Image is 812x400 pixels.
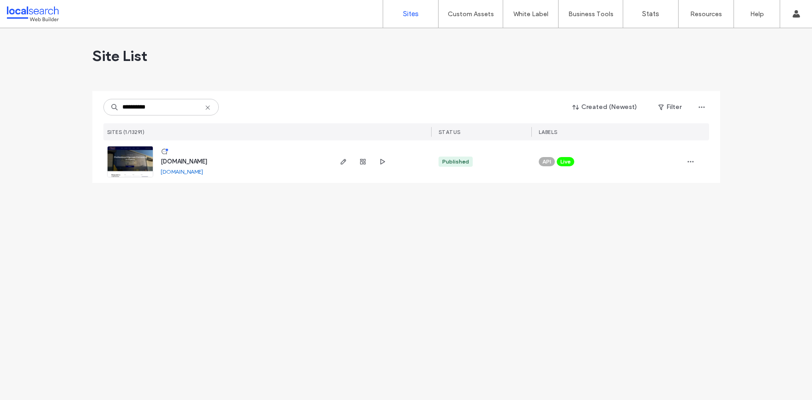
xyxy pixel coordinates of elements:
[539,129,558,135] span: LABELS
[21,6,40,15] span: Help
[750,10,764,18] label: Help
[161,158,207,165] a: [DOMAIN_NAME]
[565,100,645,115] button: Created (Newest)
[403,10,419,18] label: Sites
[560,158,571,166] span: Live
[442,158,469,166] div: Published
[513,10,548,18] label: White Label
[439,129,461,135] span: STATUS
[642,10,659,18] label: Stats
[690,10,722,18] label: Resources
[649,100,691,115] button: Filter
[568,10,614,18] label: Business Tools
[107,129,145,135] span: SITES (1/13291)
[92,47,147,65] span: Site List
[161,168,203,175] a: [DOMAIN_NAME]
[542,158,551,166] span: API
[448,10,494,18] label: Custom Assets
